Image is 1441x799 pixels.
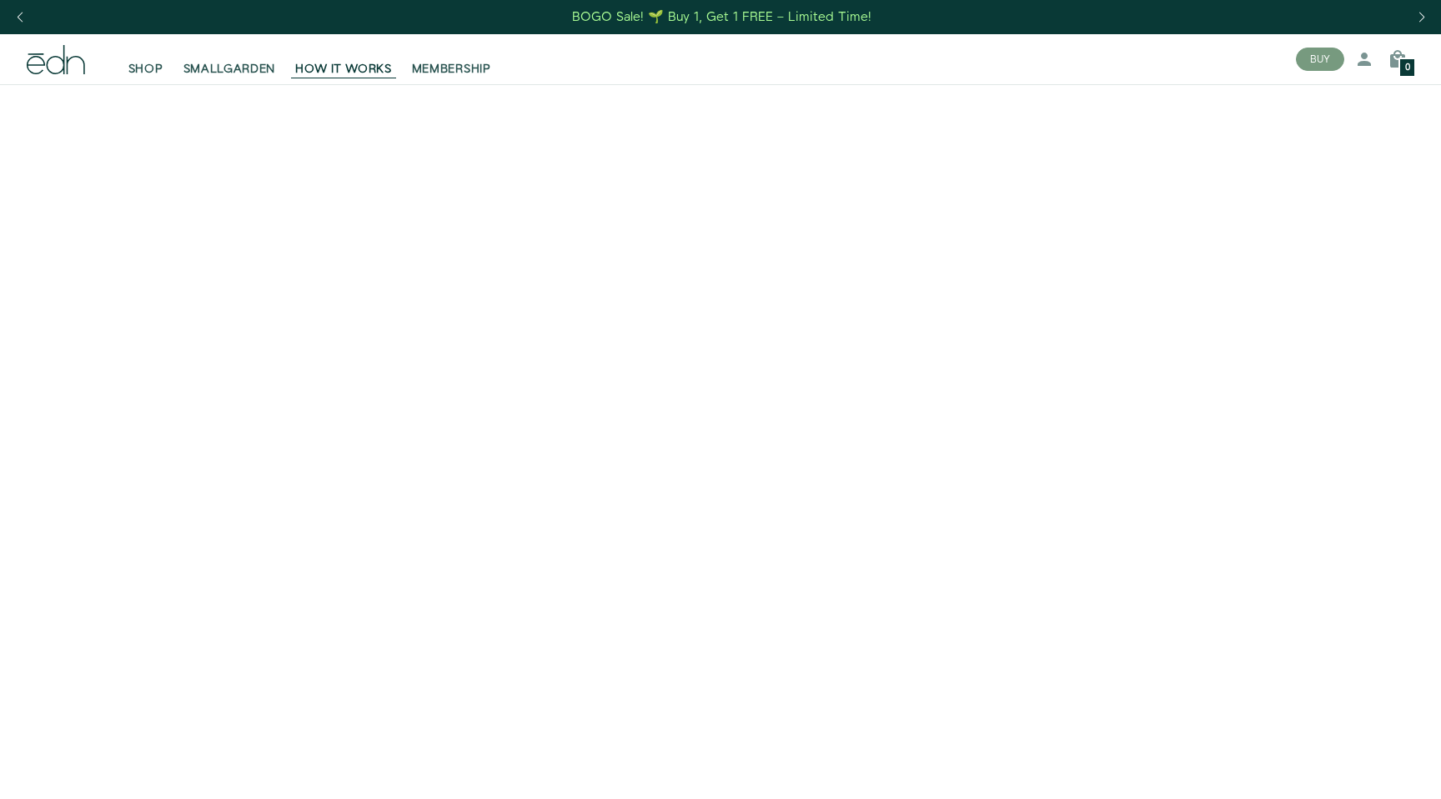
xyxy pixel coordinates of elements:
[183,61,276,78] span: SMALLGARDEN
[1405,63,1410,73] span: 0
[118,41,173,78] a: SHOP
[295,61,391,78] span: HOW IT WORKS
[173,41,286,78] a: SMALLGARDEN
[402,41,501,78] a: MEMBERSHIP
[1296,48,1344,71] button: BUY
[412,61,491,78] span: MEMBERSHIP
[128,61,163,78] span: SHOP
[572,8,871,26] div: BOGO Sale! 🌱 Buy 1, Get 1 FREE – Limited Time!
[571,4,874,30] a: BOGO Sale! 🌱 Buy 1, Get 1 FREE – Limited Time!
[285,41,401,78] a: HOW IT WORKS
